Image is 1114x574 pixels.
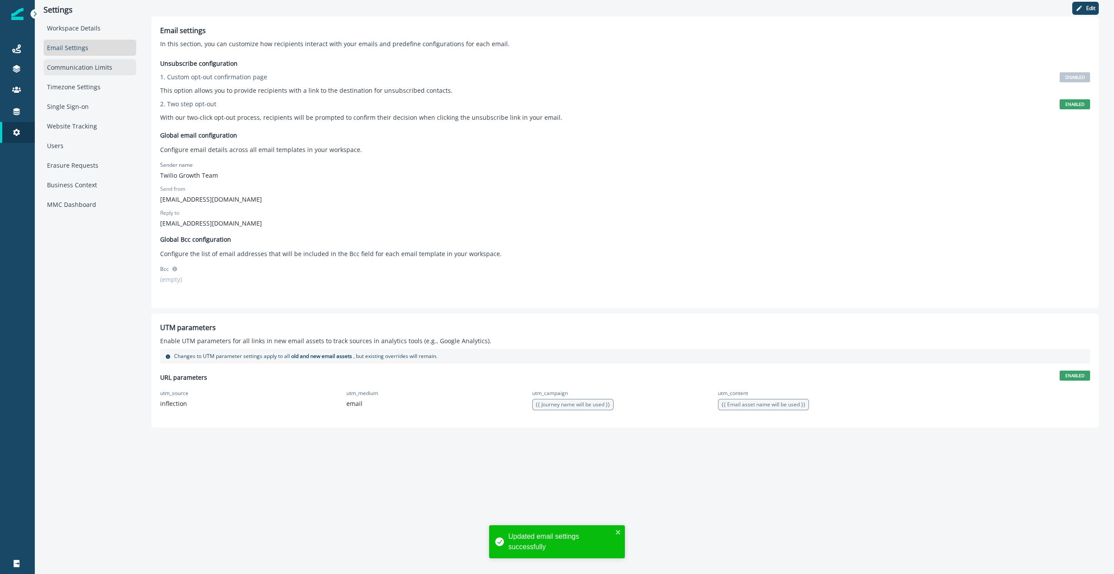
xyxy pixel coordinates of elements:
[160,399,187,408] p: inflection
[291,352,352,360] span: old and new email assets
[160,185,185,193] label: Send from
[160,209,179,217] label: Reply to
[1086,5,1095,11] p: Edit
[536,401,610,408] span: {{ Journey name will be used }}
[1060,99,1090,109] span: ENABLED
[346,399,362,408] p: email
[160,265,169,273] p: Bcc
[160,131,237,140] p: Global email configuration
[160,59,238,68] p: Unsubscribe configuration
[44,157,136,173] div: Erasure Requests
[44,79,136,95] div: Timezone Settings
[160,373,207,382] p: URL parameters
[160,249,502,258] p: Configure the list of email addresses that will be included in the Bcc field for each email templ...
[160,86,453,95] p: This option allows you to provide recipients with a link to the destination for unsubscribed cont...
[160,275,182,284] p: (empty)
[160,113,562,122] p: With our two-click opt-out process, recipients will be prompted to confirm their decision when cl...
[44,98,136,115] div: Single Sign-on
[44,177,136,193] div: Business Context
[44,59,136,75] div: Communication Limits
[160,39,510,48] p: In this section, you can customize how recipients interact with your emails and predefine configu...
[160,235,231,244] p: Global Bcc configuration
[44,118,136,134] div: Website Tracking
[44,196,136,213] div: MMC Dashboard
[721,401,805,408] span: {{ Email asset name will be used }}
[718,389,748,397] p: utm_content
[160,72,267,81] p: 1. Custom opt-out confirmation page
[1060,371,1090,381] span: ENABLED
[1060,72,1090,82] span: DISABLED
[44,20,136,36] div: Workspace Details
[160,322,216,333] p: UTM parameters
[160,171,356,180] p: Twilio Growth Team
[532,389,568,397] p: utm_campaign
[44,5,136,15] p: Settings
[160,161,193,171] p: Sender name
[160,145,362,154] p: Configure email details across all email templates in your workspace.
[44,138,136,154] div: Users
[615,529,621,536] button: close
[160,389,188,397] p: utm_source
[508,531,613,552] div: Updated email settings successfully
[160,25,206,36] p: Email settings
[11,8,23,20] img: Inflection
[160,219,262,228] p: [EMAIL_ADDRESS][DOMAIN_NAME]
[160,336,491,345] p: Enable UTM parameters for all links in new email assets to track sources in analytics tools (e.g....
[174,352,437,360] p: Changes to UTM parameter settings apply to all , but existing overrides will remain.
[44,40,136,56] div: Email Settings
[160,99,216,108] p: 2. Two step opt-out
[160,195,262,204] p: [EMAIL_ADDRESS][DOMAIN_NAME]
[1072,2,1099,15] button: Edit
[346,389,378,397] p: utm_medium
